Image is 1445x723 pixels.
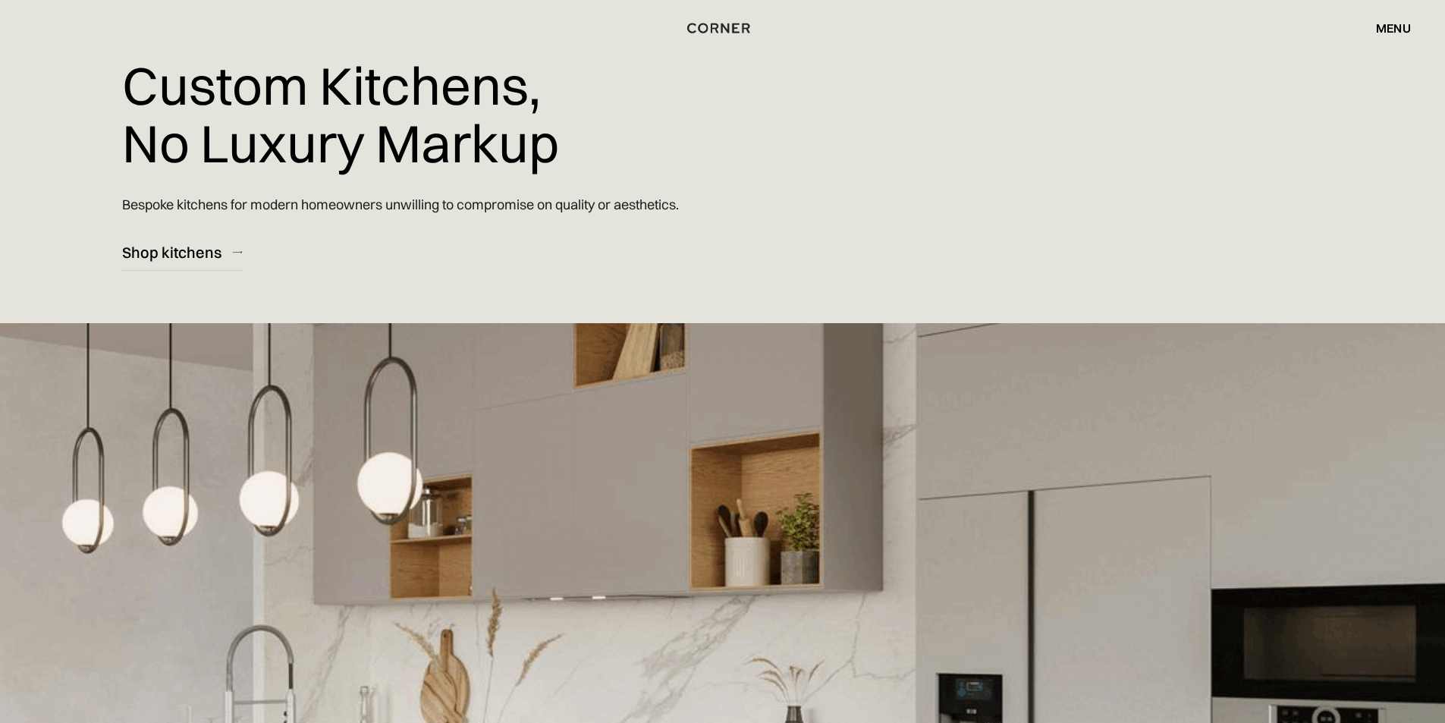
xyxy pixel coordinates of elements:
div: menu [1376,22,1411,34]
a: home [668,18,777,38]
h1: Custom Kitchens, No Luxury Markup [122,46,559,183]
a: Shop kitchens [122,234,242,271]
p: Bespoke kitchens for modern homeowners unwilling to compromise on quality or aesthetics. [122,183,679,226]
div: Shop kitchens [122,242,221,262]
div: menu [1361,15,1411,41]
